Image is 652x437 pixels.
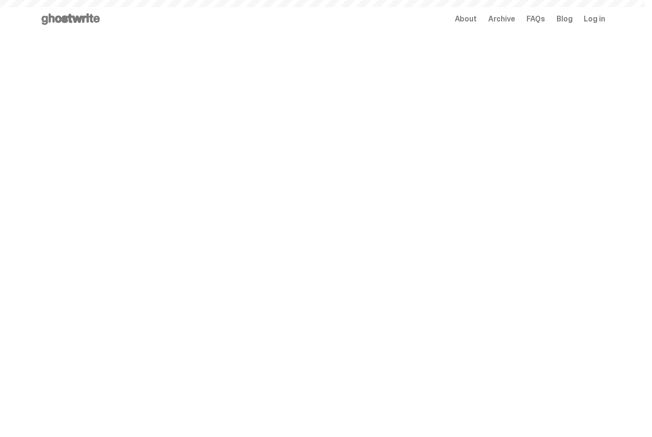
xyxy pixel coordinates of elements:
[584,15,605,23] a: Log in
[488,15,515,23] a: Archive
[557,15,572,23] a: Blog
[526,15,545,23] a: FAQs
[455,15,477,23] a: About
